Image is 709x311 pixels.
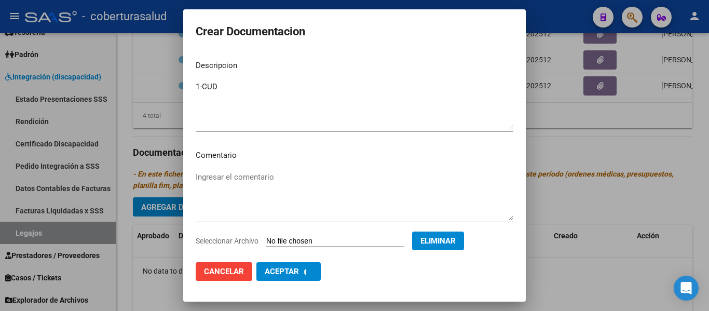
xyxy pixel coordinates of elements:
[204,267,244,276] span: Cancelar
[196,262,252,281] button: Cancelar
[420,236,456,246] span: Eliminar
[265,267,299,276] span: Aceptar
[412,232,464,250] button: Eliminar
[196,22,513,42] h2: Crear Documentacion
[256,262,321,281] button: Aceptar
[196,60,513,72] p: Descripcion
[196,237,258,245] span: Seleccionar Archivo
[674,276,699,301] div: Open Intercom Messenger
[196,150,513,161] p: Comentario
